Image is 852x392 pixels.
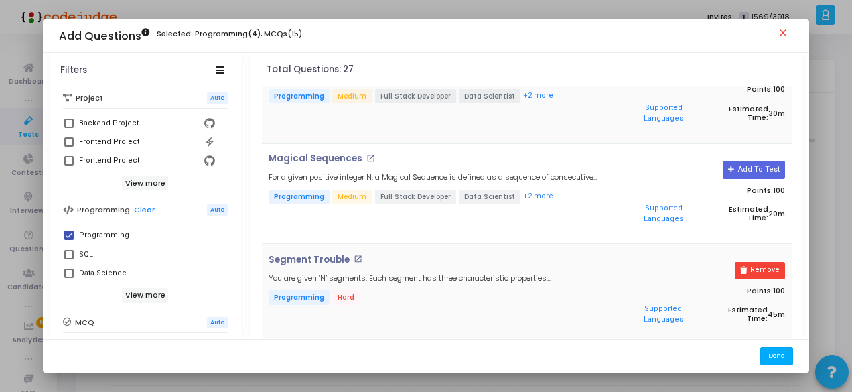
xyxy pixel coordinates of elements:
[79,153,139,169] div: Frontend Project
[122,176,168,190] h6: View more
[366,154,375,163] mat-icon: open_in_new
[207,204,228,216] span: Auto
[59,29,149,43] h3: Add Questions
[459,89,520,104] span: Data Scientist
[207,317,228,328] span: Auto
[207,92,228,104] span: Auto
[622,98,705,129] button: Supported Languages
[622,299,705,330] button: Supported Languages
[134,206,155,214] a: Clear
[622,299,785,330] p: Estimated Time:
[768,310,785,319] span: 45m
[768,210,785,218] span: 20m
[375,190,456,204] span: Full Stack Developer
[459,190,520,204] span: Data Scientist
[522,90,554,103] button: +2 more
[269,274,608,283] h5: You are given ‘N’ segments. Each segment has three characteristic properties ‘(L,R,cost)’This mea...
[760,347,793,365] button: Done
[122,288,168,303] h6: View more
[79,247,93,263] div: SQL
[79,227,129,243] div: Programming
[269,89,330,104] span: Programming
[622,287,785,296] p: Points:
[269,255,350,265] p: Segment Trouble
[375,89,456,104] span: Full Stack Developer
[79,115,139,131] div: Backend Project
[76,94,103,103] h6: Project
[269,153,362,164] p: Magical Sequences
[79,134,139,150] div: Frontend Project
[773,285,785,296] span: 100
[157,29,302,38] h6: Selected: Programming(4), MCQs(15)
[269,173,608,182] h5: For a given positive integer N, a Magical Sequence is defined as a sequence of consecutive intege...
[773,84,785,94] span: 100
[723,161,785,178] button: Add To Test
[332,290,360,305] span: Hard
[77,206,130,214] h6: Programming
[332,89,372,104] span: Medium
[735,262,785,279] button: Remove
[79,265,127,281] div: Data Science
[622,186,785,195] p: Points:
[269,290,330,305] span: Programming
[60,65,87,76] div: Filters
[354,255,362,263] mat-icon: open_in_new
[622,85,785,94] p: Points:
[777,27,793,43] mat-icon: close
[332,190,372,204] span: Medium
[522,190,554,203] button: +2 more
[267,64,354,75] h4: Total Questions: 27
[622,198,785,229] p: Estimated Time:
[773,185,785,196] span: 100
[75,318,94,327] h6: MCQ
[768,109,785,118] span: 30m
[622,98,785,129] p: Estimated Time:
[622,198,705,229] button: Supported Languages
[269,190,330,204] span: Programming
